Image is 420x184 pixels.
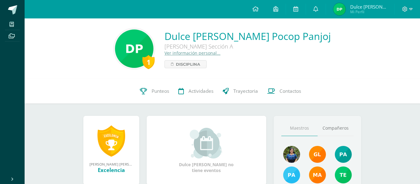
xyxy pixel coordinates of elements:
[174,79,218,104] a: Actividades
[335,166,352,183] img: f478d08ad3f1f0ce51b70bf43961b330.png
[233,88,258,94] span: Trayectoria
[89,166,133,174] div: Excelencia
[135,79,174,104] a: Punteos
[309,146,326,163] img: 895b5ece1ed178905445368d61b5ce67.png
[89,162,133,166] div: [PERSON_NAME] [PERSON_NAME] obtuvo
[115,29,153,68] img: 5d1316a2f85a1639e1454b79489f49f3.png
[309,166,326,183] img: 560278503d4ca08c21e9c7cd40ba0529.png
[279,88,301,94] span: Contactos
[335,146,352,163] img: 40c28ce654064086a0d3fb3093eec86e.png
[190,128,223,159] img: event_small.png
[218,79,263,104] a: Trayectoria
[164,60,207,68] a: Disciplina
[263,79,306,104] a: Contactos
[333,3,346,15] img: 4da7daf102996d5584462b3331ec5ef1.png
[152,88,169,94] span: Punteos
[283,166,300,183] img: d0514ac6eaaedef5318872dd8b40be23.png
[164,43,331,50] div: [PERSON_NAME] Sección A
[188,88,213,94] span: Actividades
[318,120,354,136] a: Compañeros
[281,120,318,136] a: Maestros
[176,61,200,68] span: Disciplina
[283,146,300,163] img: ea1e021c45f4b6377b2c1f7d95b2b569.png
[350,4,387,10] span: Dulce [PERSON_NAME]
[142,55,155,69] div: 1
[164,29,331,43] a: Dulce [PERSON_NAME] Pocop Panjoj
[164,50,220,56] a: Ver información personal...
[350,9,387,14] span: Mi Perfil
[176,128,237,173] div: Dulce [PERSON_NAME] no tiene eventos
